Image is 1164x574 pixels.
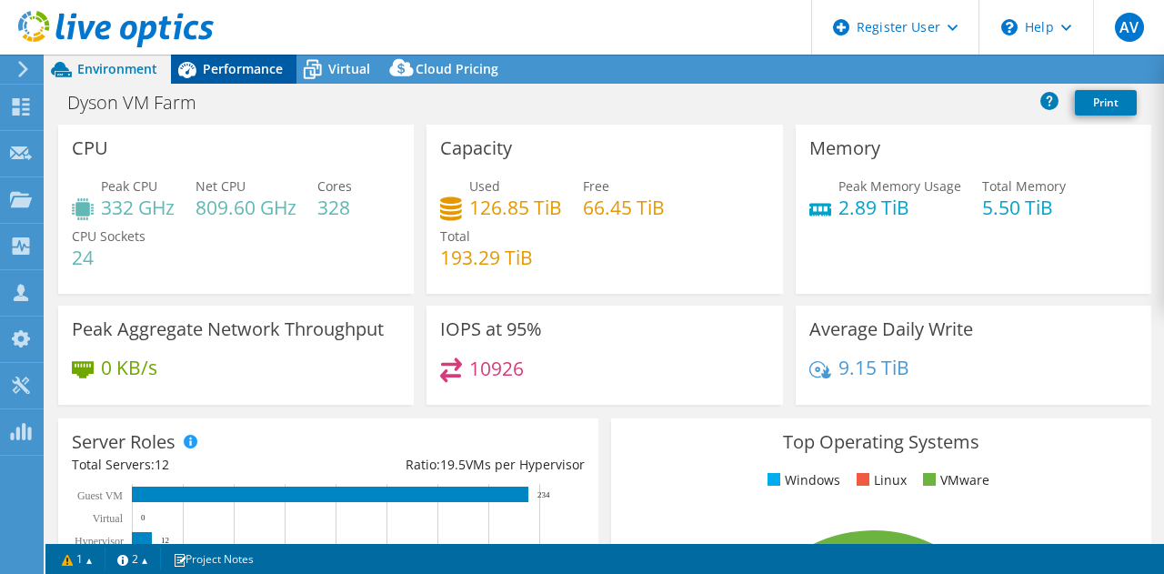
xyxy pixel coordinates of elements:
[809,319,973,339] h3: Average Daily Write
[982,177,1066,195] span: Total Memory
[1115,13,1144,42] span: AV
[328,455,585,475] div: Ratio: VMs per Hypervisor
[101,357,157,378] h4: 0 KB/s
[75,535,124,548] text: Hypervisor
[72,227,145,245] span: CPU Sockets
[160,548,266,570] a: Project Notes
[77,60,157,77] span: Environment
[72,455,328,475] div: Total Servers:
[852,470,907,490] li: Linux
[583,197,665,217] h4: 66.45 TiB
[416,60,498,77] span: Cloud Pricing
[196,177,246,195] span: Net CPU
[809,138,880,158] h3: Memory
[105,548,161,570] a: 2
[537,490,550,499] text: 234
[440,247,533,267] h4: 193.29 TiB
[469,358,524,378] h4: 10926
[101,197,175,217] h4: 332 GHz
[440,138,512,158] h3: Capacity
[317,197,352,217] h4: 328
[49,548,105,570] a: 1
[72,432,176,452] h3: Server Roles
[625,432,1138,452] h3: Top Operating Systems
[763,470,840,490] li: Windows
[440,456,466,473] span: 19.5
[72,247,145,267] h4: 24
[583,177,609,195] span: Free
[77,489,123,502] text: Guest VM
[93,512,124,525] text: Virtual
[440,227,470,245] span: Total
[59,93,225,113] h1: Dyson VM Farm
[838,197,961,217] h4: 2.89 TiB
[203,60,283,77] span: Performance
[469,197,562,217] h4: 126.85 TiB
[155,456,169,473] span: 12
[838,177,961,195] span: Peak Memory Usage
[440,319,542,339] h3: IOPS at 95%
[918,470,989,490] li: VMware
[328,60,370,77] span: Virtual
[317,177,352,195] span: Cores
[1075,90,1137,116] a: Print
[141,513,145,522] text: 0
[982,197,1066,217] h4: 5.50 TiB
[161,536,169,545] text: 12
[72,319,384,339] h3: Peak Aggregate Network Throughput
[1001,19,1018,35] svg: \n
[72,138,108,158] h3: CPU
[196,197,296,217] h4: 809.60 GHz
[838,357,909,378] h4: 9.15 TiB
[469,177,500,195] span: Used
[101,177,157,195] span: Peak CPU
